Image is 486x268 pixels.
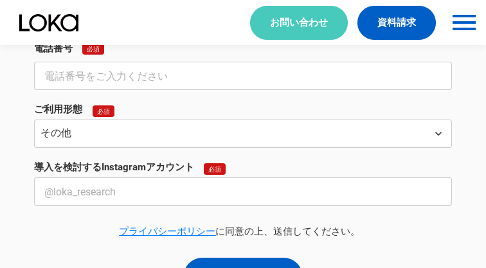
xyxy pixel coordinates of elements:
[34,62,452,90] input: 電話番号をご入力ください
[208,165,221,173] p: 必須
[87,45,100,53] p: 必須
[97,107,110,115] p: 必須
[449,7,480,38] button: menu
[34,177,452,206] input: @loka_research
[119,226,215,237] a: プライバシーポリシー
[34,42,73,55] p: 電話番号
[28,225,452,238] p: に同意の上、送信してください。
[34,103,82,116] p: ご利用形態
[34,161,194,174] p: 導入を検討するInstagramアカウント
[250,6,348,40] a: お問い合わせ
[357,6,436,40] a: 資料請求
